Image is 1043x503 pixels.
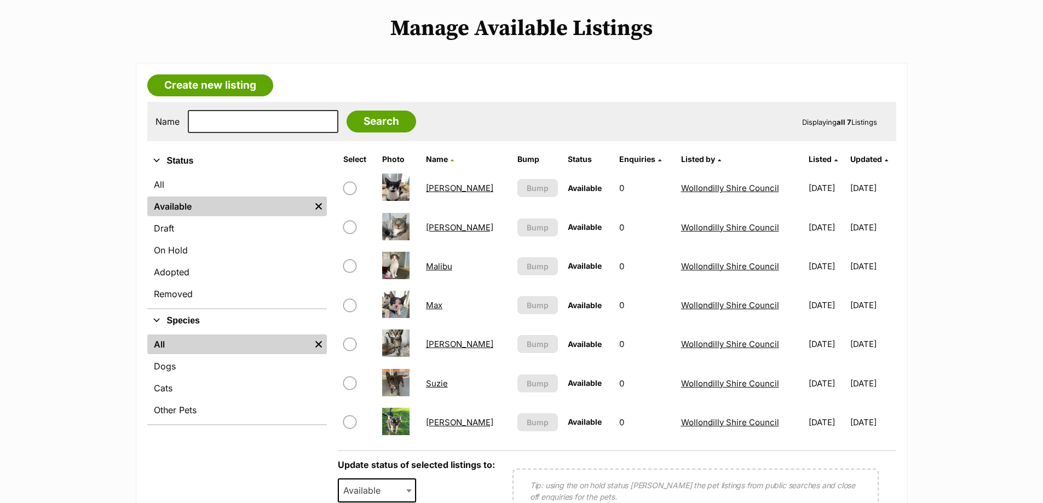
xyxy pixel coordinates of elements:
[615,286,675,324] td: 0
[568,261,602,270] span: Available
[517,296,558,314] button: Bump
[527,417,549,428] span: Bump
[681,154,715,164] span: Listed by
[147,334,310,354] a: All
[619,154,655,164] span: translation missing: en.admin.listings.index.attributes.enquiries
[681,261,779,271] a: Wollondilly Shire Council
[147,74,273,96] a: Create new listing
[809,154,838,164] a: Listed
[147,262,327,282] a: Adopted
[681,154,721,164] a: Listed by
[681,183,779,193] a: Wollondilly Shire Council
[426,339,493,349] a: [PERSON_NAME]
[426,300,442,310] a: Max
[426,154,448,164] span: Name
[804,169,849,207] td: [DATE]
[426,154,454,164] a: Name
[338,478,417,502] span: Available
[517,374,558,392] button: Bump
[527,261,549,272] span: Bump
[310,196,327,216] a: Remove filter
[850,403,895,441] td: [DATE]
[310,334,327,354] a: Remove filter
[850,247,895,285] td: [DATE]
[850,286,895,324] td: [DATE]
[615,247,675,285] td: 0
[339,151,377,168] th: Select
[809,154,832,164] span: Listed
[804,365,849,402] td: [DATE]
[147,172,327,308] div: Status
[513,151,562,168] th: Bump
[426,417,493,427] a: [PERSON_NAME]
[155,117,180,126] label: Name
[527,182,549,194] span: Bump
[568,339,602,349] span: Available
[517,257,558,275] button: Bump
[568,300,602,310] span: Available
[850,365,895,402] td: [DATE]
[147,356,327,376] a: Dogs
[147,154,327,168] button: Status
[850,154,882,164] span: Updated
[147,284,327,304] a: Removed
[147,314,327,328] button: Species
[147,400,327,420] a: Other Pets
[527,338,549,350] span: Bump
[527,378,549,389] span: Bump
[804,325,849,363] td: [DATE]
[615,403,675,441] td: 0
[338,459,495,470] label: Update status of selected listings to:
[530,479,861,502] p: Tip: using the on hold status [PERSON_NAME] the pet listings from public searches and close off e...
[426,261,452,271] a: Malibu
[517,218,558,236] button: Bump
[568,378,602,388] span: Available
[147,196,310,216] a: Available
[147,218,327,238] a: Draft
[426,183,493,193] a: [PERSON_NAME]
[378,151,420,168] th: Photo
[147,175,327,194] a: All
[147,378,327,398] a: Cats
[615,365,675,402] td: 0
[681,417,779,427] a: Wollondilly Shire Council
[804,286,849,324] td: [DATE]
[347,111,416,132] input: Search
[804,247,849,285] td: [DATE]
[568,183,602,193] span: Available
[615,325,675,363] td: 0
[619,154,661,164] a: Enquiries
[804,209,849,246] td: [DATE]
[802,118,877,126] span: Displaying Listings
[527,299,549,311] span: Bump
[147,332,327,424] div: Species
[681,378,779,389] a: Wollondilly Shire Council
[681,222,779,233] a: Wollondilly Shire Council
[681,300,779,310] a: Wollondilly Shire Council
[568,222,602,232] span: Available
[615,169,675,207] td: 0
[568,417,602,426] span: Available
[681,339,779,349] a: Wollondilly Shire Council
[517,335,558,353] button: Bump
[850,209,895,246] td: [DATE]
[426,378,448,389] a: Suzie
[850,169,895,207] td: [DATE]
[850,154,888,164] a: Updated
[850,325,895,363] td: [DATE]
[837,118,851,126] strong: all 7
[339,483,391,498] span: Available
[517,179,558,197] button: Bump
[147,240,327,260] a: On Hold
[527,222,549,233] span: Bump
[615,209,675,246] td: 0
[517,413,558,431] button: Bump
[563,151,614,168] th: Status
[426,222,493,233] a: [PERSON_NAME]
[804,403,849,441] td: [DATE]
